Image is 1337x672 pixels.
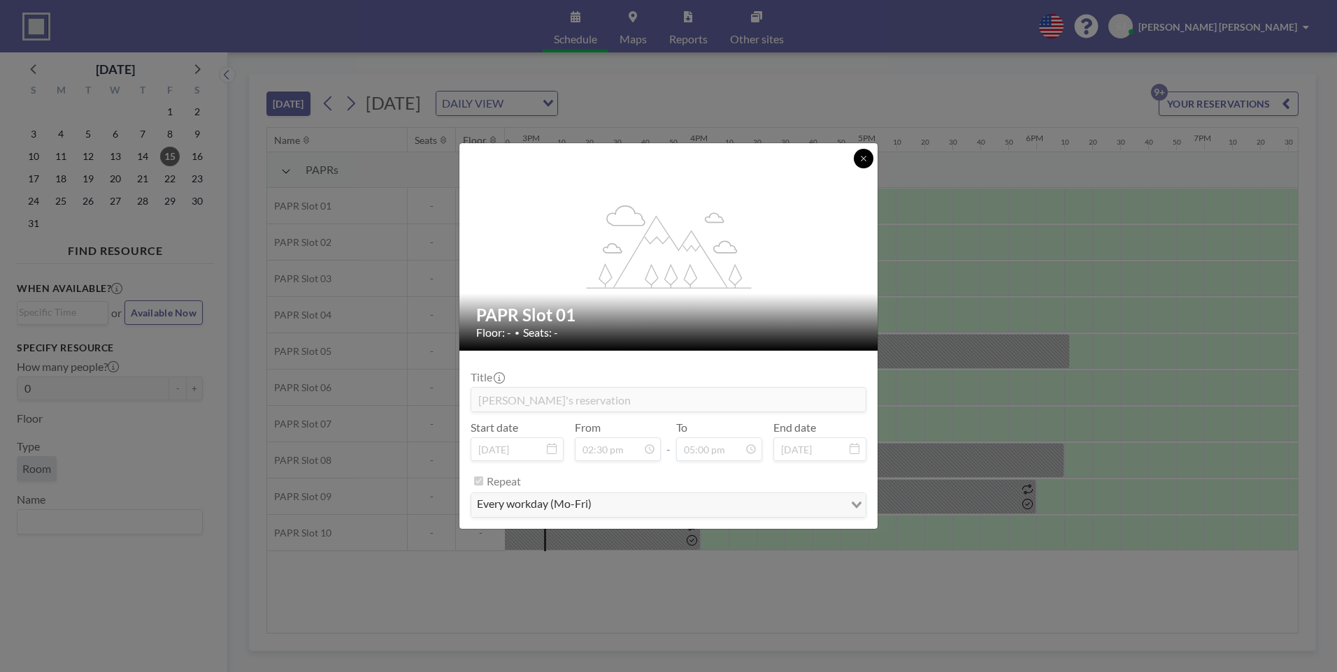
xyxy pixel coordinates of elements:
input: Search for option [596,496,843,514]
span: Seats: - [523,326,558,339]
span: every workday (Mo-Fri) [474,496,594,514]
label: To [676,421,687,434]
h2: PAPR Slot 01 [476,305,862,326]
label: From [575,421,601,434]
div: Search for option [471,493,866,517]
label: Repeat [487,474,521,488]
g: flex-grow: 1.2; [587,204,752,288]
span: - [666,425,671,456]
span: • [515,328,520,338]
label: Start date [471,421,518,434]
span: Floor: - [476,326,511,339]
label: End date [773,421,816,434]
label: Title [471,370,503,384]
input: (No title) [471,388,866,411]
